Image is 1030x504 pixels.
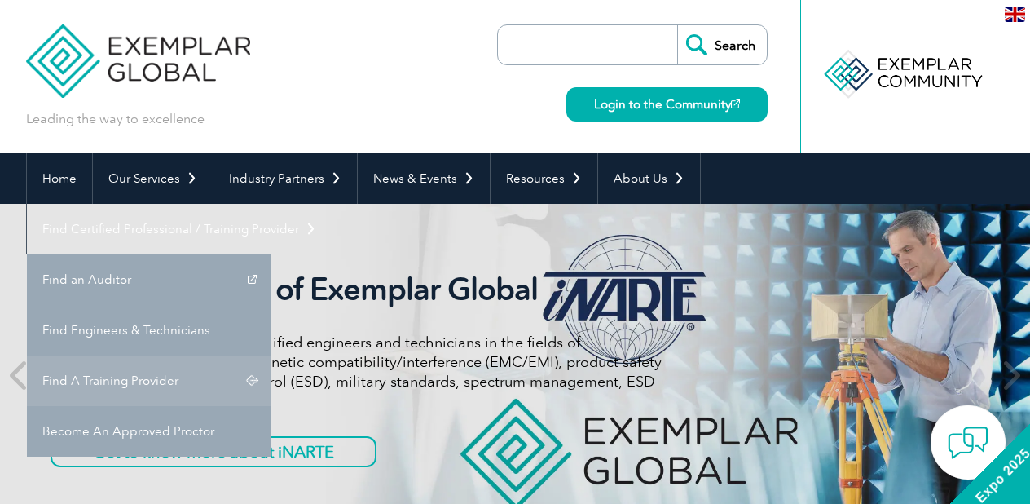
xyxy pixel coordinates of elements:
[26,110,205,128] p: Leading the way to excellence
[491,153,597,204] a: Resources
[27,254,271,305] a: Find an Auditor
[566,87,768,122] a: Login to the Community
[27,406,271,457] a: Become An Approved Proctor
[93,153,213,204] a: Our Services
[948,422,988,463] img: contact-chat.png
[27,153,92,204] a: Home
[27,356,271,406] a: Find A Training Provider
[27,204,332,254] a: Find Certified Professional / Training Provider
[51,333,662,411] p: iNARTE certifications are for qualified engineers and technicians in the fields of telecommunicat...
[1005,7,1025,22] img: en
[51,271,662,308] h2: iNARTE is a Part of Exemplar Global
[598,153,700,204] a: About Us
[213,153,357,204] a: Industry Partners
[27,305,271,356] a: Find Engineers & Technicians
[677,25,767,64] input: Search
[358,153,490,204] a: News & Events
[731,99,740,108] img: open_square.png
